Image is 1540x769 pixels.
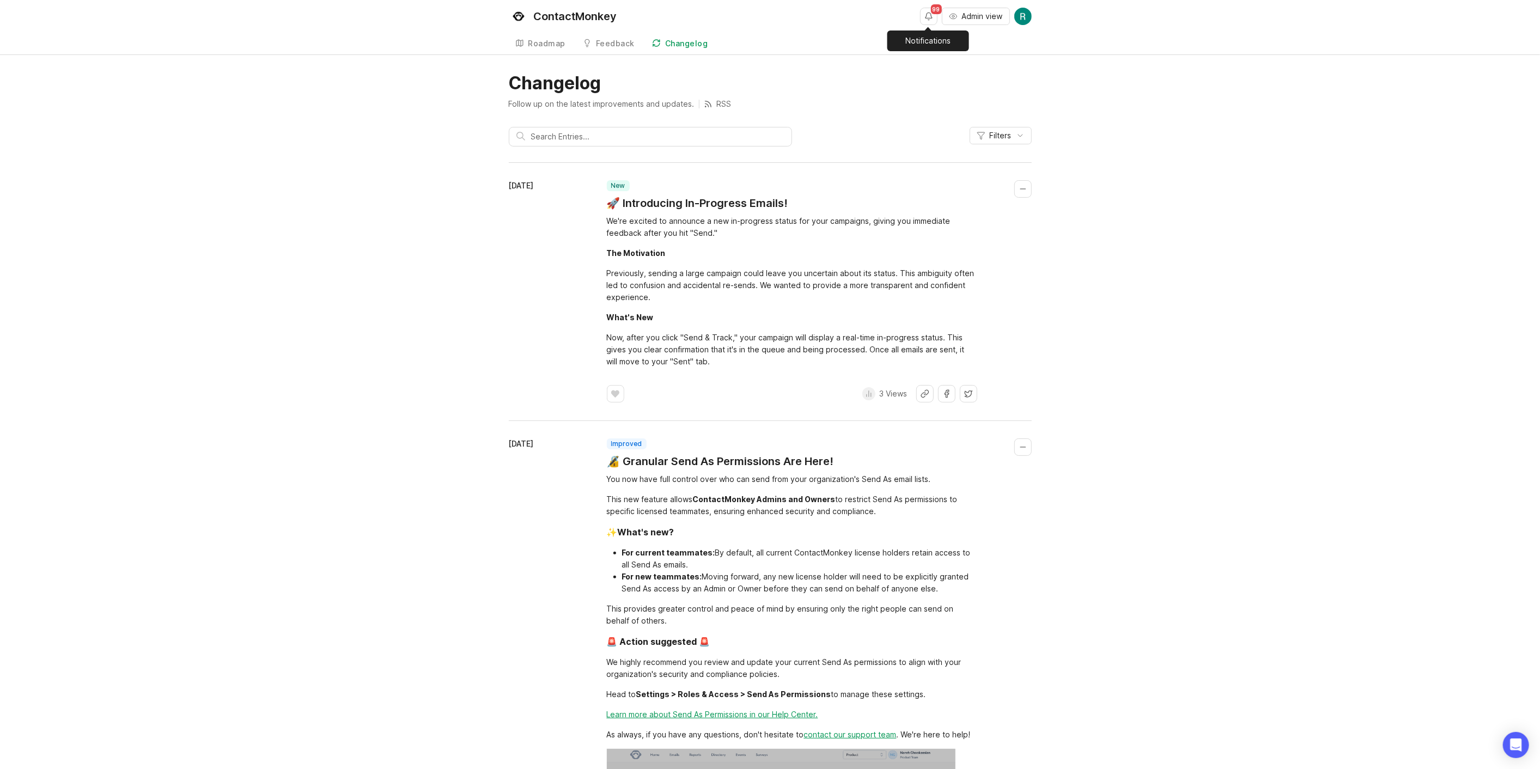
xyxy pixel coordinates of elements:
div: Settings > Roles & Access > Send As Permissions [636,689,831,699]
div: This new feature allows to restrict Send As permissions to specific licensed teammates, ensuring ... [607,493,977,517]
div: Feedback [596,40,635,47]
p: new [611,181,625,190]
button: Notifications [920,8,938,25]
div: Head to to manage these settings. [607,688,977,700]
img: Rowan Naylor [1014,8,1032,25]
a: Learn more about Send As Permissions in our Help Center. [607,710,818,719]
img: ContactMonkey logo [509,7,528,26]
a: 🚀 Introducing In-Progress Emails! [607,196,788,211]
h1: Changelog [509,72,1032,94]
li: By default, all current ContactMonkey license holders retain access to all Send As emails. [622,547,977,571]
div: ContactMonkey Admins and Owners [693,495,836,504]
div: We highly recommend you review and update your current Send As permissions to align with your org... [607,656,977,680]
a: 🔏 Granular Send As Permissions Are Here! [607,454,834,469]
li: Moving forward, any new license holder will need to be explicitly granted Send As access by an Ad... [622,571,977,595]
a: Changelog [646,33,715,55]
a: Roadmap [509,33,573,55]
time: [DATE] [509,439,534,448]
div: For current teammates: [622,548,715,557]
div: What's new? [618,527,674,538]
button: Share link [916,385,934,402]
div: What's New [607,313,654,322]
div: Notifications [887,30,969,51]
div: Roadmap [528,40,566,47]
div: This provides greater control and peace of mind by ensuring only the right people can send on beh... [607,603,977,627]
div: The Motivation [607,248,666,258]
button: Share on Facebook [938,385,955,402]
div: Changelog [665,40,708,47]
div: We're excited to announce a new in-progress status for your campaigns, giving you immediate feedb... [607,215,977,239]
a: contact our support team [804,730,897,739]
a: Feedback [576,33,641,55]
p: improved [611,440,642,448]
a: RSS [704,99,732,109]
p: 3 Views [880,388,908,399]
span: Filters [990,130,1012,141]
button: Collapse changelog entry [1014,438,1032,456]
div: For new teammates: [622,572,702,581]
div: Open Intercom Messenger [1503,732,1529,758]
p: RSS [717,99,732,109]
div: Previously, sending a large campaign could leave you uncertain about its status. This ambiguity o... [607,267,977,303]
input: Search Entries... [531,131,784,143]
span: Admin view [962,11,1003,22]
button: Admin view [942,8,1010,25]
p: Follow up on the latest improvements and updates. [509,99,695,109]
div: ✨ [607,526,674,539]
div: As always, if you have any questions, don't hesitate to . We're here to help! [607,729,977,741]
div: ContactMonkey [534,11,617,22]
span: 99 [931,4,942,14]
div: Now, after you click "Send & Track," your campaign will display a real-time in-progress status. T... [607,332,977,368]
button: Filters [970,127,1032,144]
div: 🚨 Action suggested 🚨 [607,635,710,648]
button: Share on X [960,385,977,402]
time: [DATE] [509,181,534,190]
div: You now have full control over who can send from your organization's Send As email lists. [607,473,977,485]
button: Collapse changelog entry [1014,180,1032,198]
